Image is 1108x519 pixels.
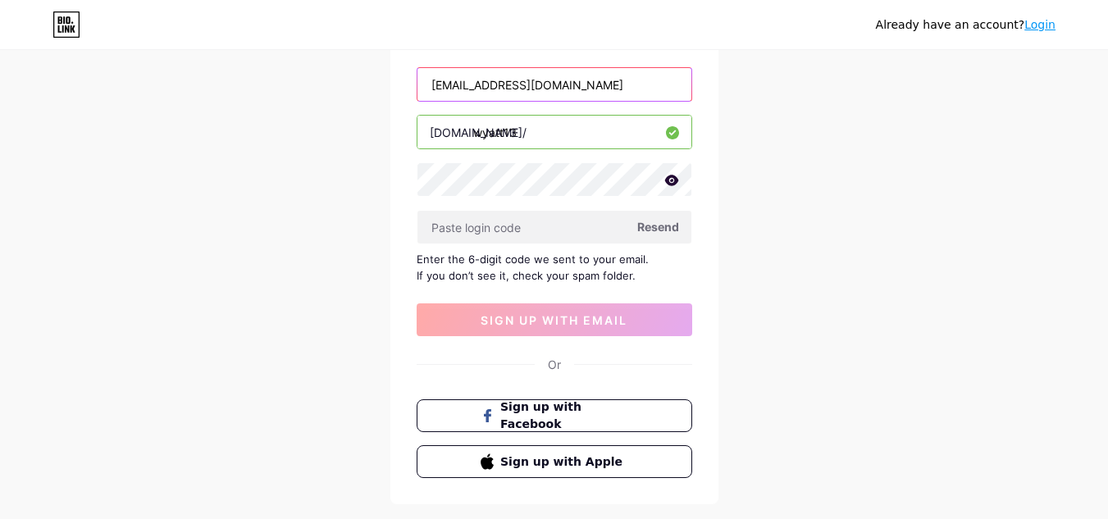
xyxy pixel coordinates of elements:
[417,251,692,284] div: Enter the 6-digit code we sent to your email. If you don’t see it, check your spam folder.
[417,116,691,148] input: username
[876,16,1056,34] div: Already have an account?
[481,313,627,327] span: sign up with email
[500,453,627,471] span: Sign up with Apple
[548,356,561,373] div: Or
[1024,18,1056,31] a: Login
[417,445,692,478] button: Sign up with Apple
[500,398,627,433] span: Sign up with Facebook
[417,399,692,432] button: Sign up with Facebook
[417,68,691,101] input: Email
[637,218,679,235] span: Resend
[417,211,691,244] input: Paste login code
[430,124,527,141] div: [DOMAIN_NAME]/
[417,303,692,336] button: sign up with email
